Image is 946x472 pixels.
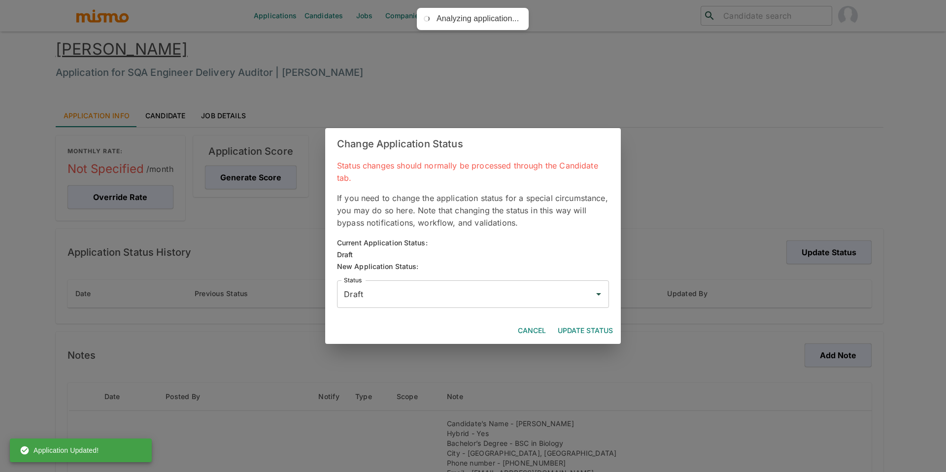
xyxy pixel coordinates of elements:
[437,14,519,24] div: Analyzing application...
[337,237,428,249] div: Current Application Status:
[344,276,362,284] label: Status
[337,161,598,183] span: Status changes should normally be processed through the Candidate tab.
[337,261,609,272] div: New Application Status:
[337,193,608,228] span: If you need to change the application status for a special circumstance, you may do so here. Note...
[337,249,428,261] div: Draft
[554,322,617,340] button: Update Status
[592,287,606,301] button: Open
[325,128,621,160] h2: Change Application Status
[514,322,550,340] button: Cancel
[20,441,99,459] div: Application Updated!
